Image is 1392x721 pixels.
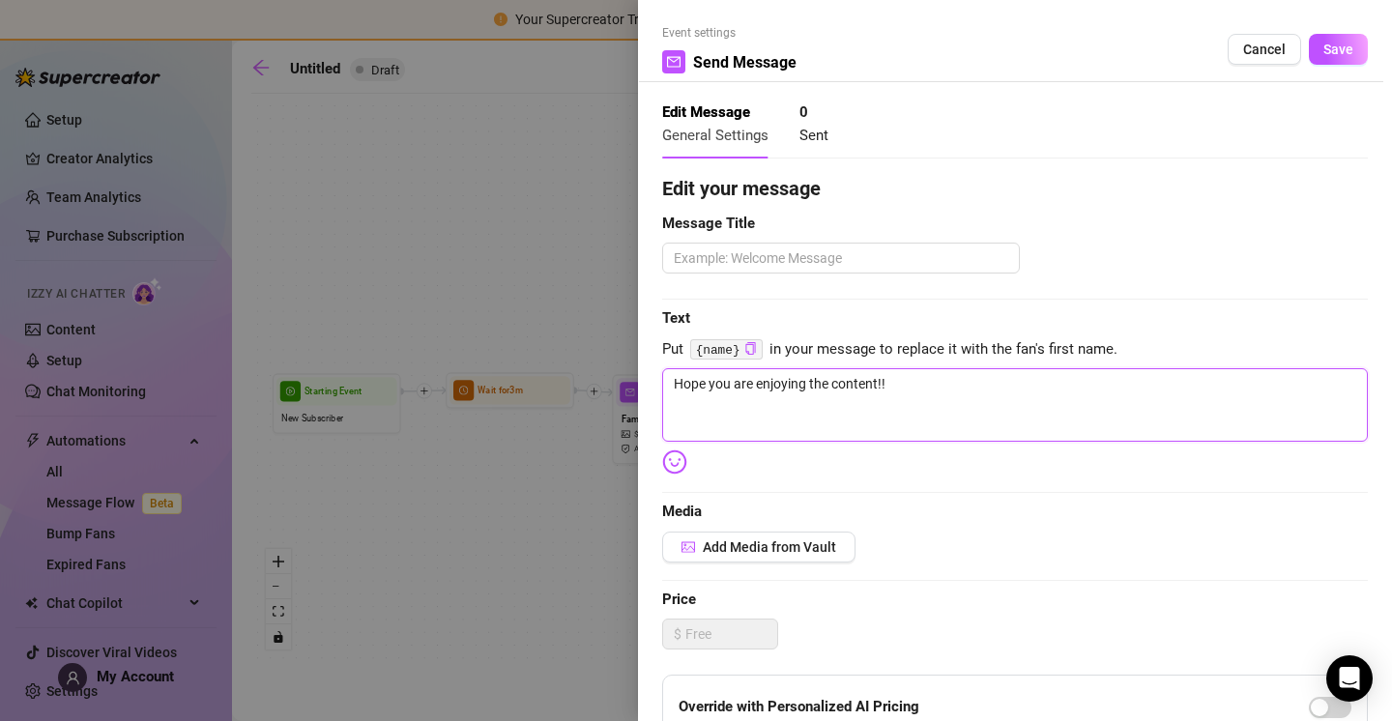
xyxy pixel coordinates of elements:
[662,215,755,232] strong: Message Title
[662,532,855,562] button: Add Media from Vault
[1228,34,1301,65] button: Cancel
[662,368,1368,442] textarea: Hope you are enjoying the content!!
[662,127,768,144] span: General Settings
[1323,42,1353,57] span: Save
[662,24,797,43] span: Event settings
[1243,42,1286,57] span: Cancel
[693,50,797,74] span: Send Message
[662,503,702,520] strong: Media
[1326,655,1373,702] div: Open Intercom Messenger
[744,342,757,355] span: copy
[1309,34,1368,65] button: Save
[679,698,919,715] strong: Override with Personalized AI Pricing
[799,103,808,121] strong: 0
[662,177,821,200] strong: Edit your message
[690,339,763,360] code: {name}
[681,540,695,554] span: picture
[662,103,750,121] strong: Edit Message
[662,591,696,608] strong: Price
[703,539,836,555] span: Add Media from Vault
[744,342,757,357] button: Click to Copy
[662,338,1368,361] span: Put in your message to replace it with the fan's first name.
[685,620,777,649] input: Free
[799,127,828,144] span: Sent
[662,449,687,475] img: svg%3e
[662,309,690,327] strong: Text
[667,55,681,69] span: mail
